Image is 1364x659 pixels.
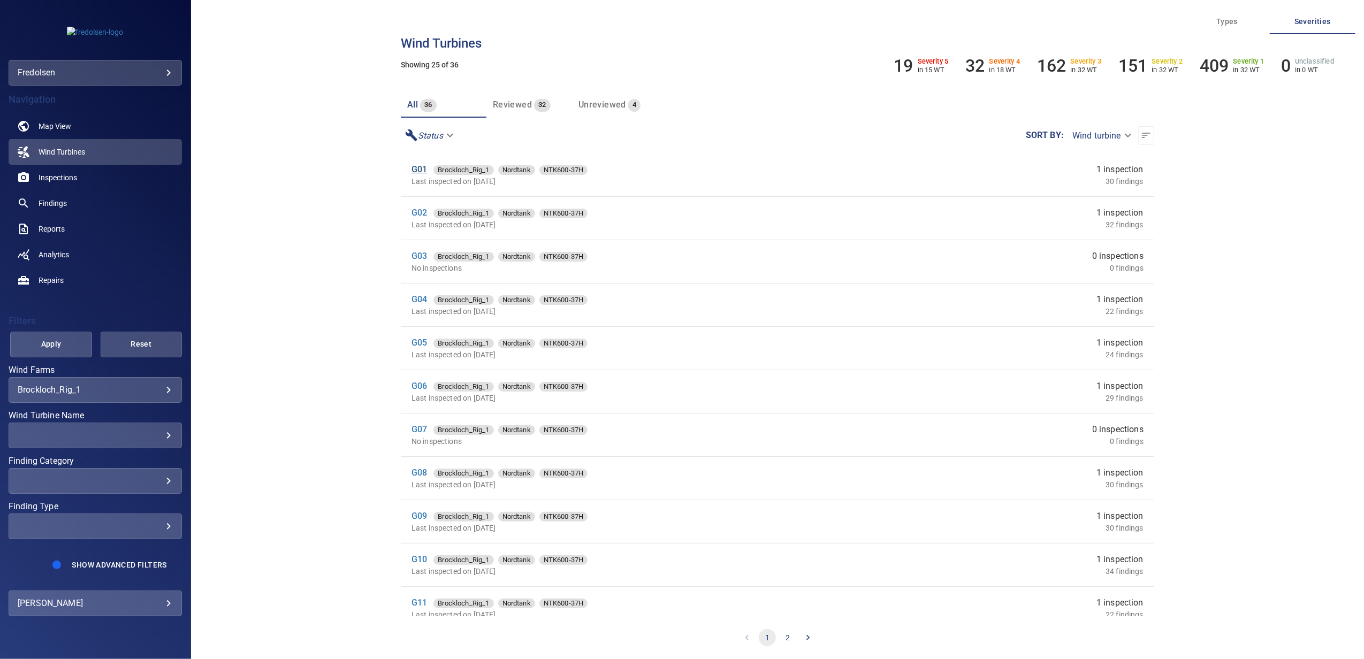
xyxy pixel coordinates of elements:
[918,66,949,74] p: in 15 WT
[1110,263,1144,273] p: 0 findings
[539,251,588,262] span: NTK600-37H
[1071,58,1102,65] h6: Severity 3
[498,382,535,392] div: Nordtank
[412,566,843,577] p: Last inspected on [DATE]
[9,190,182,216] a: findings noActive
[39,275,64,286] span: Repairs
[9,468,182,494] div: Finding Category
[9,60,182,86] div: fredolsen
[412,338,427,348] a: G05
[18,595,173,612] div: [PERSON_NAME]
[534,99,551,111] span: 32
[498,252,535,262] div: Nordtank
[539,252,588,262] div: NTK600-37H
[433,339,493,348] div: Brockloch_Rig_1
[498,512,535,522] div: Nordtank
[1138,126,1154,145] button: Sort list from newest to oldest
[39,198,67,209] span: Findings
[1295,58,1334,65] h6: Unclassified
[412,294,427,304] a: G04
[1281,56,1291,76] h6: 0
[433,555,493,565] div: Brockloch_Rig_1
[539,512,588,522] div: NTK600-37H
[498,339,535,348] div: Nordtank
[9,316,182,326] h4: Filters
[401,126,460,145] div: Status
[433,512,493,522] div: Brockloch_Rig_1
[9,165,182,190] a: inspections noActive
[412,609,843,620] p: Last inspected on [DATE]
[989,58,1020,65] h6: Severity 4
[1096,380,1144,393] span: 1 inspection
[539,599,588,608] div: NTK600-37H
[1096,466,1144,479] span: 1 inspection
[412,479,843,490] p: Last inspected on [DATE]
[918,58,949,65] h6: Severity 5
[498,598,535,609] span: Nordtank
[433,599,493,608] div: Brockloch_Rig_1
[1152,58,1183,65] h6: Severity 2
[498,165,535,175] div: Nordtank
[1233,66,1264,74] p: in 32 WT
[539,165,588,175] span: NTK600-37H
[498,425,535,435] div: Nordtank
[433,469,493,478] div: Brockloch_Rig_1
[1026,131,1064,140] label: Sort by :
[412,436,841,447] p: No inspections
[498,251,535,262] span: Nordtank
[9,502,182,511] label: Finding Type
[39,224,65,234] span: Reports
[18,385,173,395] div: Brockloch_Rig_1
[1106,566,1144,577] p: 34 findings
[1096,553,1144,566] span: 1 inspection
[9,514,182,539] div: Finding Type
[539,208,588,219] span: NTK600-37H
[412,393,843,403] p: Last inspected on [DATE]
[539,382,588,392] div: NTK600-37H
[433,511,493,522] span: Brockloch_Rig_1
[894,56,948,76] li: Severity 5
[539,209,588,218] div: NTK600-37H
[965,56,985,76] h6: 32
[412,468,427,478] a: G08
[1118,56,1147,76] h6: 151
[539,511,588,522] span: NTK600-37H
[39,249,69,260] span: Analytics
[433,468,493,479] span: Brockloch_Rig_1
[539,469,588,478] div: NTK600-37H
[498,468,535,479] span: Nordtank
[539,425,588,435] span: NTK600-37H
[1096,206,1144,219] span: 1 inspection
[433,165,493,175] div: Brockloch_Rig_1
[412,263,841,273] p: No inspections
[628,99,641,111] span: 4
[433,251,493,262] span: Brockloch_Rig_1
[72,561,166,569] span: Show Advanced Filters
[65,556,173,573] button: Show Advanced Filters
[412,251,427,261] a: G03
[1092,423,1144,436] span: 0 inspections
[433,381,493,392] span: Brockloch_Rig_1
[539,295,588,305] span: NTK600-37H
[498,555,535,565] div: Nordtank
[989,66,1020,74] p: in 18 WT
[1106,609,1144,620] p: 22 findings
[498,338,535,349] span: Nordtank
[1064,126,1138,145] div: Wind turbine
[39,172,77,183] span: Inspections
[412,219,843,230] p: Last inspected on [DATE]
[412,381,427,391] a: G06
[401,36,1154,50] h3: Wind turbines
[9,423,182,448] div: Wind Turbine Name
[9,139,182,165] a: windturbines active
[498,469,535,478] div: Nordtank
[1281,56,1334,76] li: Severity Unclassified
[433,295,493,305] div: Brockloch_Rig_1
[498,555,535,565] span: Nordtank
[1096,293,1144,306] span: 1 inspection
[539,339,588,348] div: NTK600-37H
[9,242,182,267] a: analytics noActive
[498,425,535,435] span: Nordtank
[539,555,588,565] div: NTK600-37H
[433,425,493,435] span: Brockloch_Rig_1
